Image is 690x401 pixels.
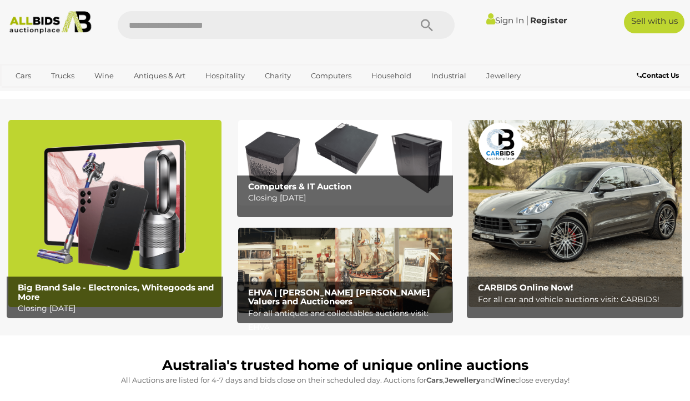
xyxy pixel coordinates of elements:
[248,181,351,192] b: Computers & IT Auction
[478,293,677,307] p: For all car and vehicle auctions visit: CARBIDS!
[248,191,447,205] p: Closing [DATE]
[238,120,451,205] a: Computers & IT Auction Computers & IT Auction Closing [DATE]
[238,120,451,205] img: Computers & IT Auction
[526,14,528,26] span: |
[479,67,528,85] a: Jewellery
[469,120,682,307] a: CARBIDS Online Now! CARBIDS Online Now! For all car and vehicle auctions visit: CARBIDS!
[486,15,524,26] a: Sign In
[637,69,682,82] a: Contact Us
[426,375,443,384] strong: Cars
[445,375,481,384] strong: Jewellery
[8,120,221,307] a: Big Brand Sale - Electronics, Whitegoods and More Big Brand Sale - Electronics, Whitegoods and Mo...
[364,67,419,85] a: Household
[8,120,221,307] img: Big Brand Sale - Electronics, Whitegoods and More
[248,307,447,334] p: For all antiques and collectables auctions visit: EHVA
[469,120,682,307] img: CARBIDS Online Now!
[49,85,87,103] a: Sports
[304,67,359,85] a: Computers
[238,228,451,313] img: EHVA | Evans Hastings Valuers and Auctioneers
[87,67,121,85] a: Wine
[198,67,252,85] a: Hospitality
[14,358,676,373] h1: Australia's trusted home of unique online auctions
[8,85,44,103] a: Office
[478,282,573,293] b: CARBIDS Online Now!
[495,375,515,384] strong: Wine
[127,67,193,85] a: Antiques & Art
[530,15,567,26] a: Register
[18,302,217,315] p: Closing [DATE]
[399,11,455,39] button: Search
[424,67,474,85] a: Industrial
[5,11,96,34] img: Allbids.com.au
[637,71,679,79] b: Contact Us
[248,287,430,307] b: EHVA | [PERSON_NAME] [PERSON_NAME] Valuers and Auctioneers
[258,67,298,85] a: Charity
[8,67,38,85] a: Cars
[624,11,684,33] a: Sell with us
[238,228,451,313] a: EHVA | Evans Hastings Valuers and Auctioneers EHVA | [PERSON_NAME] [PERSON_NAME] Valuers and Auct...
[92,85,185,103] a: [GEOGRAPHIC_DATA]
[44,67,82,85] a: Trucks
[14,374,676,387] p: All Auctions are listed for 4-7 days and bids close on their scheduled day. Auctions for , and cl...
[18,282,214,302] b: Big Brand Sale - Electronics, Whitegoods and More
